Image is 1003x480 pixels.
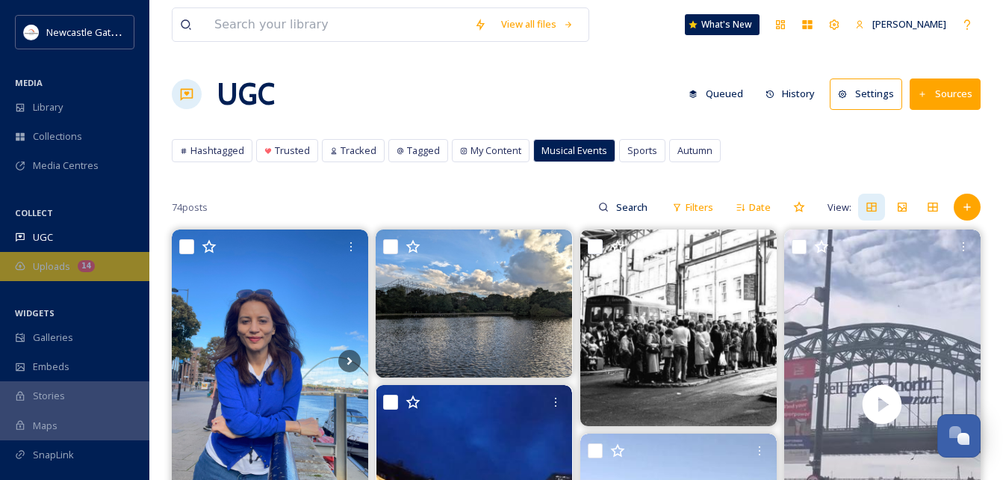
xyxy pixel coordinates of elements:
[872,17,946,31] span: [PERSON_NAME]
[33,360,69,374] span: Embeds
[580,230,777,426] img: Worswick street #newcastleupontyne
[33,448,74,462] span: SnapLink
[830,79,902,109] button: Settings
[541,144,607,158] span: Musical Events
[33,330,73,345] span: Galleries
[376,230,572,377] img: Leazes lake with St James Park in the background. #stjames #stjamespark #newcastle #leazespark #l...
[494,10,581,39] a: View all files
[827,200,851,215] span: View:
[848,10,954,39] a: [PERSON_NAME]
[685,14,760,35] a: What's New
[24,25,39,40] img: DqD9wEUd_400x400.jpg
[937,414,981,458] button: Open Chat
[172,200,208,215] span: 74 posts
[758,79,830,108] a: History
[681,79,751,108] button: Queued
[609,192,657,222] input: Search
[407,144,440,158] span: Tagged
[681,79,758,108] a: Queued
[275,144,310,158] span: Trusted
[910,79,981,109] button: Sources
[15,207,53,218] span: COLLECT
[33,259,70,274] span: Uploads
[15,307,55,319] span: WIDGETS
[471,144,521,158] span: My Content
[33,100,63,114] span: Library
[33,129,82,144] span: Collections
[627,144,657,158] span: Sports
[33,230,53,244] span: UGC
[33,389,65,403] span: Stories
[758,79,823,108] button: History
[207,8,467,41] input: Search your library
[686,200,713,215] span: Filters
[46,25,184,39] span: Newcastle Gateshead Initiative
[830,79,910,109] a: Settings
[217,72,275,117] a: UGC
[677,144,712,158] span: Autumn
[15,77,43,88] span: MEDIA
[33,419,58,433] span: Maps
[78,260,95,272] div: 14
[749,200,771,215] span: Date
[341,144,376,158] span: Tracked
[190,144,244,158] span: Hashtagged
[33,159,99,173] span: Media Centres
